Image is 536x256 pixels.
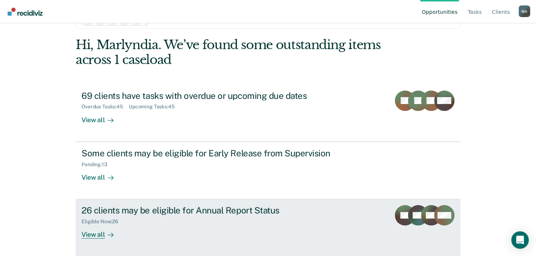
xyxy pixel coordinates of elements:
button: Profile dropdown button [519,5,530,17]
div: Overdue Tasks : 45 [82,104,129,110]
div: Upcoming Tasks : 45 [129,104,180,110]
div: 69 clients have tasks with overdue or upcoming due dates [82,91,337,101]
div: Hi, Marlyndia. We’ve found some outstanding items across 1 caseload [76,37,383,67]
div: Pending : 13 [82,161,113,168]
div: M A [519,5,530,17]
a: 69 clients have tasks with overdue or upcoming due datesOverdue Tasks:45Upcoming Tasks:45View all [76,85,460,142]
div: Open Intercom Messenger [511,231,529,249]
div: Some clients may be eligible for Early Release from Supervision [82,148,337,159]
div: View all [82,167,122,181]
div: View all [82,225,122,239]
div: 26 clients may be eligible for Annual Report Status [82,205,337,216]
div: View all [82,110,122,124]
a: Some clients may be eligible for Early Release from SupervisionPending:13View all [76,142,460,199]
div: Eligible Now : 26 [82,219,124,225]
img: Recidiviz [8,8,43,16]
